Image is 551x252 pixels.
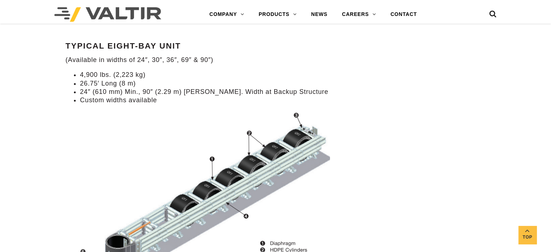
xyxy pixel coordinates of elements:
[251,7,304,22] a: PRODUCTS
[80,96,348,104] li: Custom widths available
[383,7,424,22] a: CONTACT
[80,79,348,88] li: 26.75′ Long (8 m)
[518,226,537,244] a: Top
[66,41,181,50] strong: Typical Eight-Bay Unit
[518,233,537,241] span: Top
[202,7,251,22] a: COMPANY
[66,56,348,64] p: (Available in widths of 24″, 30″, 36″, 69″ & 90″)
[304,7,335,22] a: NEWS
[54,7,161,22] img: Valtir
[335,7,383,22] a: CAREERS
[80,88,348,96] li: 24″ (610 mm) Min., 90″ (2.29 m) [PERSON_NAME]. Width at Backup Structure
[80,71,348,79] li: 4,900 lbs. (2,223 kg)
